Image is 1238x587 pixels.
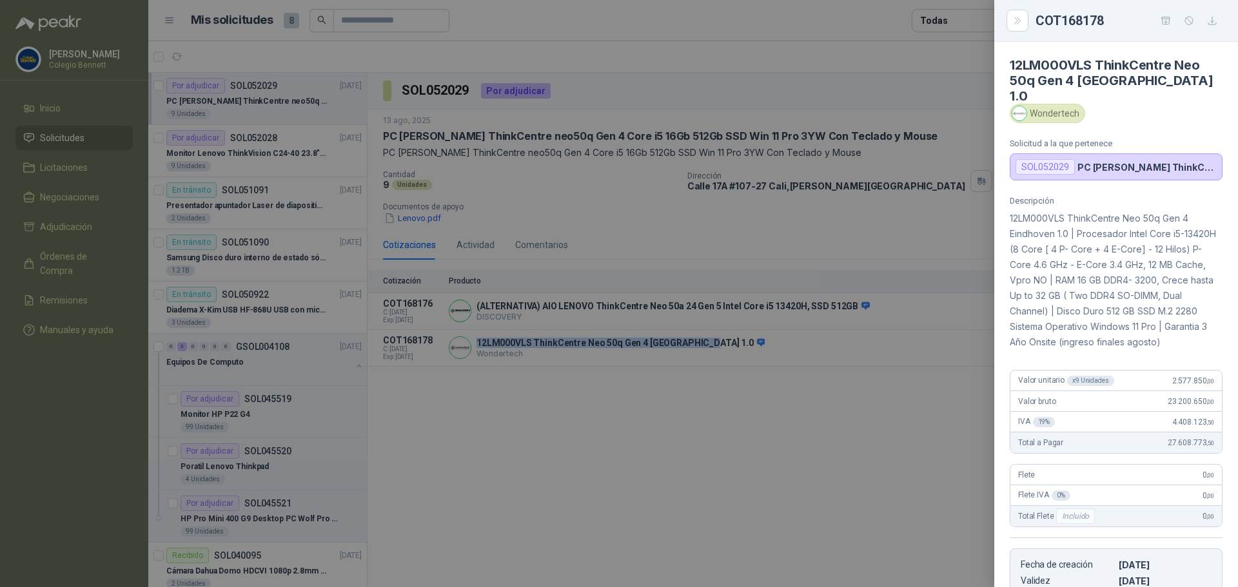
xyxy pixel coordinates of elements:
[1021,575,1114,586] p: Validez
[1018,490,1070,501] span: Flete IVA
[1012,106,1027,120] img: Company Logo
[1206,398,1214,405] span: ,00
[1203,470,1214,479] span: 0
[1206,419,1214,426] span: ,50
[1168,438,1214,447] span: 27.608.773
[1206,492,1214,499] span: ,00
[1077,162,1217,173] p: PC [PERSON_NAME] ThinkCentre neo50q Gen 4 Core i5 16Gb 512Gb SSD Win 11 Pro 3YW Con Teclado y Mouse
[1010,211,1223,349] p: 12LM000VLS ThinkCentre Neo 50q Gen 4 Eindhoven 1.0 | Procesador Intel Core i5-13420H (8 Core [ 4 ...
[1033,417,1056,427] div: 19 %
[1052,490,1070,501] div: 0 %
[1016,159,1075,175] div: SOL052029
[1018,417,1055,427] span: IVA
[1172,376,1214,385] span: 2.577.850
[1168,397,1214,406] span: 23.200.650
[1206,513,1214,520] span: ,00
[1056,508,1095,524] div: Incluido
[1018,438,1063,447] span: Total a Pagar
[1172,418,1214,427] span: 4.408.123
[1206,472,1214,479] span: ,00
[1206,439,1214,447] span: ,50
[1018,376,1114,386] span: Valor unitario
[1018,470,1035,479] span: Flete
[1018,397,1056,406] span: Valor bruto
[1203,512,1214,521] span: 0
[1119,575,1212,586] p: [DATE]
[1021,559,1114,570] p: Fecha de creación
[1119,559,1212,570] p: [DATE]
[1010,196,1223,206] p: Descripción
[1010,139,1223,148] p: Solicitud a la que pertenece
[1018,508,1097,524] span: Total Flete
[1010,13,1025,28] button: Close
[1206,378,1214,385] span: ,00
[1067,376,1114,386] div: x 9 Unidades
[1203,491,1214,500] span: 0
[1036,10,1223,31] div: COT168178
[1010,57,1223,104] h4: 12LM000VLS ThinkCentre Neo 50q Gen 4 [GEOGRAPHIC_DATA] 1.0
[1010,104,1085,123] div: Wondertech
